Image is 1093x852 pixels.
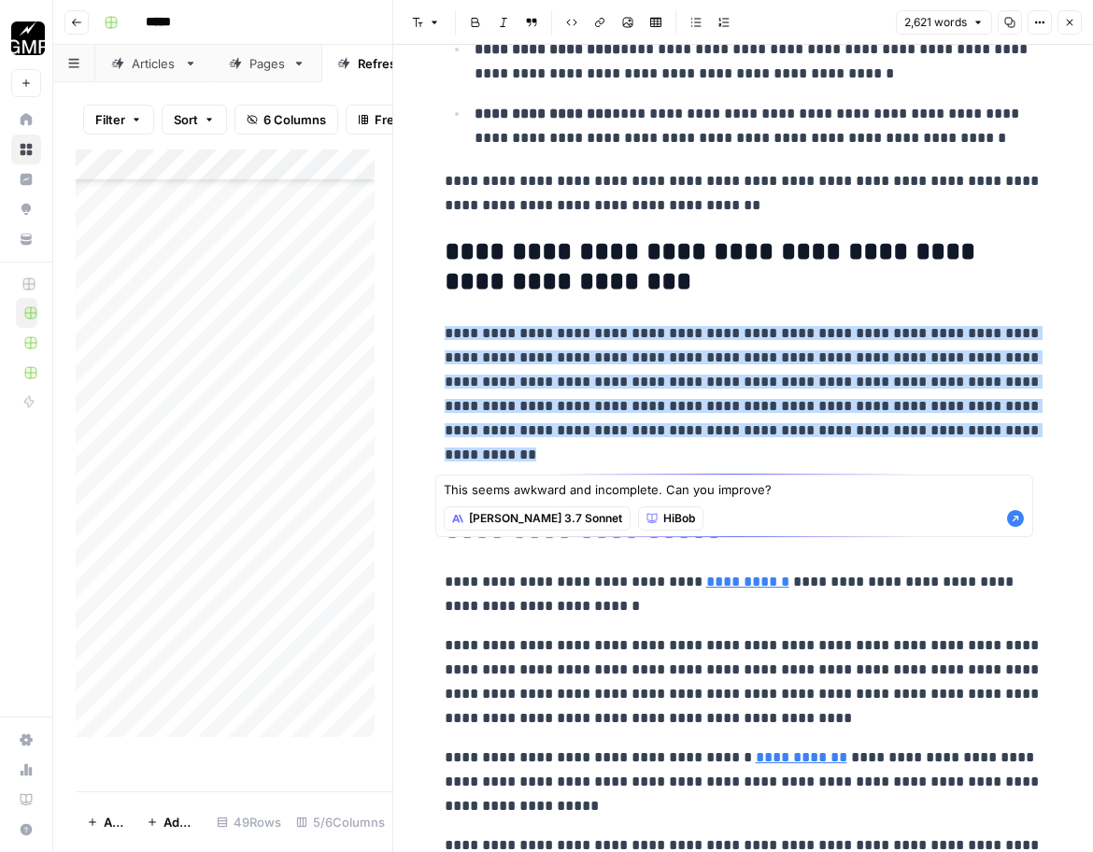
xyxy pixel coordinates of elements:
button: Filter [83,105,154,135]
div: 49 Rows [209,807,289,837]
a: Settings [11,725,41,755]
a: Insights [11,164,41,194]
a: Articles [95,45,213,82]
button: Workspace: Growth Marketing Pro [11,15,41,62]
button: Freeze Columns [346,105,483,135]
span: Add 10 Rows [163,813,198,831]
a: Your Data [11,224,41,254]
button: 2,621 words [896,10,992,35]
span: Sort [174,110,198,129]
div: Refresh Article [358,54,445,73]
span: HiBob [663,510,695,527]
textarea: This seems awkward and incomplete. Can you improve? [444,480,1025,499]
div: Articles [132,54,177,73]
button: Add Row [76,807,135,837]
div: 5/6 Columns [289,807,392,837]
a: Refresh Article [321,45,481,82]
span: Freeze Columns [375,110,471,129]
span: 6 Columns [263,110,326,129]
a: Learning Hub [11,785,41,815]
button: [PERSON_NAME] 3.7 Sonnet [444,506,631,531]
a: Browse [11,135,41,164]
span: [PERSON_NAME] 3.7 Sonnet [469,510,622,527]
img: Growth Marketing Pro Logo [11,21,45,55]
a: Pages [213,45,321,82]
button: 6 Columns [234,105,338,135]
span: 2,621 words [904,14,967,31]
a: Usage [11,755,41,785]
button: Add 10 Rows [135,807,209,837]
span: Add Row [104,813,124,831]
button: Sort [162,105,227,135]
a: Home [11,105,41,135]
button: Help + Support [11,815,41,845]
span: Filter [95,110,125,129]
div: Pages [249,54,285,73]
a: Opportunities [11,194,41,224]
button: HiBob [638,506,703,531]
